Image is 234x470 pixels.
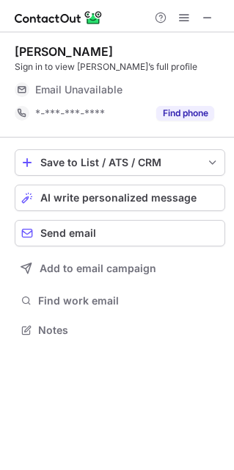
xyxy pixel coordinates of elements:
[15,220,225,246] button: Send email
[40,192,197,204] span: AI write personalized message
[15,9,103,26] img: ContactOut v5.3.10
[40,263,156,274] span: Add to email campaign
[15,291,225,311] button: Find work email
[15,149,225,176] button: save-profile-one-click
[38,324,219,337] span: Notes
[38,294,219,307] span: Find work email
[15,185,225,211] button: AI write personalized message
[40,157,200,168] div: Save to List / ATS / CRM
[15,255,225,282] button: Add to email campaign
[15,320,225,341] button: Notes
[156,106,214,121] button: Reveal Button
[40,227,96,239] span: Send email
[15,44,113,59] div: [PERSON_NAME]
[35,83,123,96] span: Email Unavailable
[15,60,225,74] div: Sign in to view [PERSON_NAME]’s full profile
